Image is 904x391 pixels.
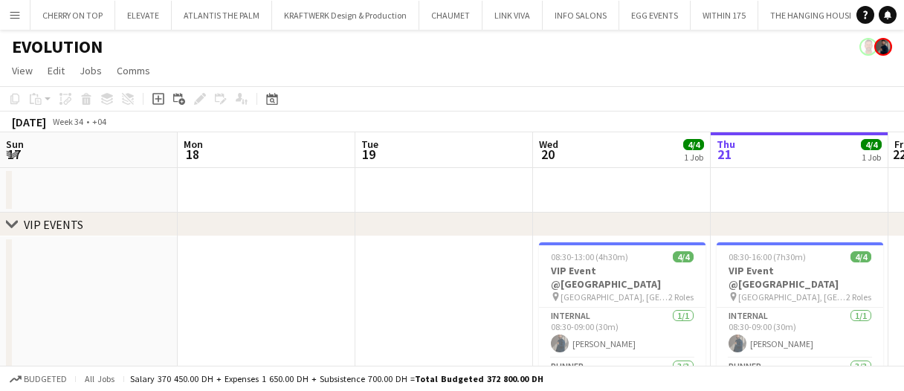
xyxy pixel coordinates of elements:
span: [GEOGRAPHIC_DATA], [GEOGRAPHIC_DATA] [738,291,846,303]
span: All jobs [82,373,117,384]
span: 08:30-16:00 (7h30m) [729,251,806,262]
span: Total Budgeted 372 800.00 DH [415,373,543,384]
app-card-role: Internal1/108:30-09:00 (30m)[PERSON_NAME] [539,308,706,358]
button: ATLANTIS THE PALM [172,1,272,30]
span: 21 [714,146,735,163]
button: THE HANGING HOUSE [758,1,866,30]
span: 19 [359,146,378,163]
span: Thu [717,138,735,151]
span: Edit [48,64,65,77]
h1: EVOLUTION [12,36,103,58]
span: [GEOGRAPHIC_DATA], [GEOGRAPHIC_DATA] [561,291,668,303]
a: View [6,61,39,80]
span: 20 [537,146,558,163]
span: 2 Roles [846,291,871,303]
div: Salary 370 450.00 DH + Expenses 1 650.00 DH + Subsistence 700.00 DH = [130,373,543,384]
span: 4/4 [861,139,882,150]
button: WITHIN 175 [691,1,758,30]
button: CHAUMET [419,1,482,30]
span: Wed [539,138,558,151]
span: 18 [181,146,203,163]
h3: VIP Event @[GEOGRAPHIC_DATA] [717,264,883,291]
span: Jobs [80,64,102,77]
span: Sun [6,138,24,151]
div: [DATE] [12,114,46,129]
app-user-avatar: David O Connor [859,38,877,56]
div: 1 Job [684,152,703,163]
a: Comms [111,61,156,80]
span: 2 Roles [668,291,694,303]
span: Mon [184,138,203,151]
app-user-avatar: Mohamed Arafa [874,38,892,56]
span: 4/4 [683,139,704,150]
div: +04 [92,116,106,127]
div: 1 Job [862,152,881,163]
button: CHERRY ON TOP [30,1,115,30]
span: 08:30-13:00 (4h30m) [551,251,628,262]
div: VIP EVENTS [24,217,83,232]
app-card-role: Internal1/108:30-09:00 (30m)[PERSON_NAME] [717,308,883,358]
span: Comms [117,64,150,77]
button: Budgeted [7,371,69,387]
button: ELEVATE [115,1,172,30]
span: Budgeted [24,374,67,384]
a: Edit [42,61,71,80]
span: 4/4 [673,251,694,262]
button: LINK VIVA [482,1,543,30]
h3: VIP Event @[GEOGRAPHIC_DATA] [539,264,706,291]
a: Jobs [74,61,108,80]
button: KRAFTWERK Design & Production [272,1,419,30]
span: 4/4 [850,251,871,262]
span: View [12,64,33,77]
span: 17 [4,146,24,163]
button: EGG EVENTS [619,1,691,30]
span: Week 34 [49,116,86,127]
button: INFO SALONS [543,1,619,30]
span: Tue [361,138,378,151]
